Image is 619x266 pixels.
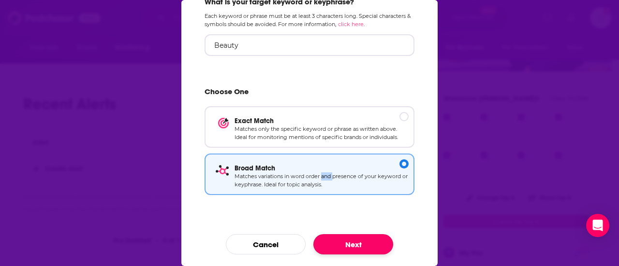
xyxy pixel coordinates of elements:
[205,34,414,56] input: Ex: brand name, person, topic
[226,234,306,254] button: Cancel
[235,117,409,125] p: Exact Match
[313,234,393,254] button: Next
[235,172,409,189] p: Matches variations in word order and presence of your keyword or keyphrase. Ideal for topic analy...
[235,164,409,172] p: Broad Match
[205,87,414,100] h2: Choose One
[586,214,609,237] div: Open Intercom Messenger
[205,12,414,28] p: Each keyword or phrase must be at least 3 characters long. Special characters & symbols should be...
[235,125,409,142] p: Matches only the specific keyword or phrase as written above. Ideal for monitoring mentions of sp...
[338,21,364,28] a: click here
